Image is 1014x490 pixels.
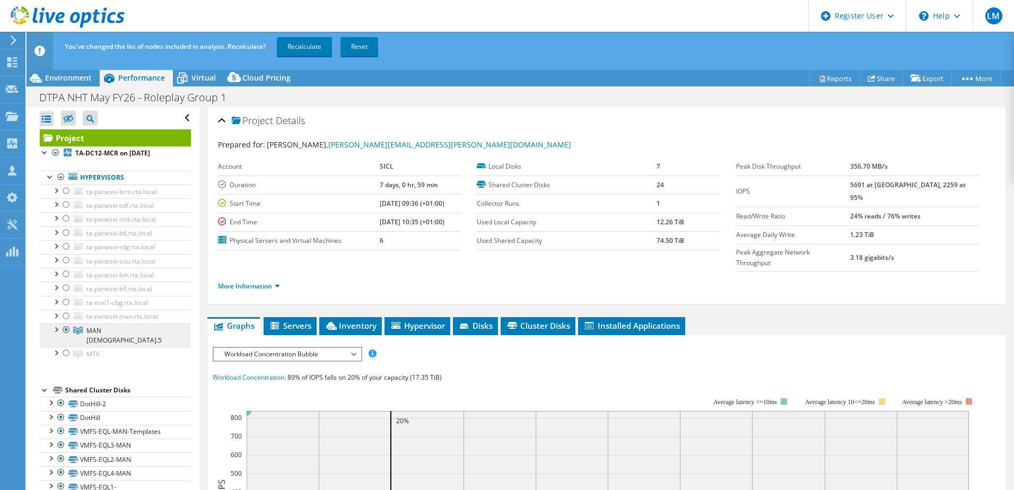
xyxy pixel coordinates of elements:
[218,161,380,172] label: Account
[213,320,255,331] span: Graphs
[850,162,888,171] b: 356.70 MB/s
[40,212,191,226] a: ta-panesxi-mtk.rta.local
[40,310,191,323] a: ta-panesxi-man.rta.local
[850,180,966,202] b: 5691 at [GEOGRAPHIC_DATA], 2259 at 95%
[218,180,380,190] label: Duration
[86,326,162,345] span: MAN [DEMOGRAPHIC_DATA].5
[242,73,291,83] span: Cloud Pricing
[458,320,493,331] span: Disks
[736,211,850,222] label: Read/Write Ratio
[86,229,152,238] span: ta-panesxi-btl.rta.local
[805,398,875,406] tspan: Average latency 10<=20ms
[380,180,438,189] b: 7 days, 0 hr, 59 min
[86,257,155,266] span: ta-panesxi-sou.rta.local
[231,450,242,459] text: 600
[380,217,444,226] b: [DATE] 10:35 (+01:00)
[657,162,660,171] b: 7
[40,439,191,452] a: VMFS-EQL3-MAN
[65,384,191,397] div: Shared Cluster Disks
[231,469,242,478] text: 500
[40,411,191,425] a: DotHill
[40,226,191,240] a: ta-panesxi-btl.rta.local
[118,73,165,83] span: Performance
[86,349,100,358] span: MTK
[850,212,921,221] b: 24% reads / 76% writes
[40,171,191,185] a: Hypervisors
[276,114,305,127] span: Details
[657,217,684,226] b: 12.26 TiB
[477,180,657,190] label: Shared Cluster Disks
[232,116,273,126] span: Project
[340,37,378,56] a: Reset
[657,180,664,189] b: 24
[477,198,657,209] label: Collector Runs
[396,416,409,425] text: 20%
[218,217,380,227] label: End Time
[86,187,157,196] span: ta-panesxi-brm.rta.local
[277,37,332,56] a: Recalculate
[219,348,355,361] span: Workload Concentration Bubble
[736,247,850,268] label: Peak Aggregate Network Throughput
[218,282,280,291] a: More Information
[34,92,243,103] h1: DTPA NHT May FY26 - Roleplay Group 1
[86,298,148,307] span: ta-esxi1-cbg.rta.local
[40,296,191,310] a: ta-esxi1-cbg.rta.local
[850,253,894,262] b: 3.18 gigabits/s
[40,146,191,160] a: TA-DC12-MCR on [DATE]
[985,7,1002,24] span: LM
[45,73,92,83] span: Environment
[40,268,191,282] a: ta-panesxi-lon.rta.local
[506,320,570,331] span: Cluster Disks
[86,312,158,321] span: ta-panesxi-man.rta.local
[919,11,929,21] svg: \n
[40,425,191,439] a: VMFS-EQL-MAN-Templates
[657,236,684,245] b: 74.50 TiB
[850,230,874,239] b: 1.23 TiB
[325,320,377,331] span: Inventory
[40,452,191,466] a: VMFS-EQL2-MAN
[713,398,777,406] tspan: Average latency <=10ms
[267,139,571,150] span: [PERSON_NAME],
[40,240,191,254] a: ta-panesxi-rdg.rta.local
[213,373,286,382] span: Workload Concentration:
[951,70,1001,86] a: More
[477,235,657,246] label: Used Shared Capacity
[75,148,150,157] b: TA-DC12-MCR on [DATE]
[218,139,265,150] label: Prepared for:
[40,282,191,295] a: ta-panesxi-blf.rta.local
[86,201,154,210] span: ta-panesxi-cdf.rta.local
[583,320,680,331] span: Installed Applications
[191,73,216,83] span: Virtual
[328,139,571,150] a: [PERSON_NAME][EMAIL_ADDRESS][PERSON_NAME][DOMAIN_NAME]
[40,397,191,410] a: DotHill-2
[736,186,850,197] label: IOPS
[218,235,380,246] label: Physical Servers and Virtual Machines
[860,70,903,86] a: Share
[40,185,191,198] a: ta-panesxi-brm.rta.local
[86,270,154,279] span: ta-panesxi-lon.rta.local
[40,466,191,480] a: VMFS-EQL4-MAN
[736,161,850,172] label: Peak Disk Throughput
[218,198,380,209] label: Start Time
[40,198,191,212] a: ta-panesxi-cdf.rta.local
[736,230,850,240] label: Average Daily Write
[40,323,191,347] a: MAN 6.5
[380,236,383,245] b: 6
[40,129,191,146] a: Project
[269,320,311,331] span: Servers
[40,254,191,268] a: ta-panesxi-sou.rta.local
[390,320,445,331] span: Hypervisor
[287,373,442,382] span: 89% of IOPS falls on 20% of your capacity (17.35 TiB)
[477,161,657,172] label: Local Disks
[903,70,952,86] a: Export
[40,347,191,361] a: MTK
[86,242,155,251] span: ta-panesxi-rdg.rta.local
[657,199,660,208] b: 1
[902,398,962,406] text: Average latency >20ms
[477,217,657,227] label: Used Local Capacity
[380,199,444,208] b: [DATE] 09:36 (+01:00)
[231,432,242,441] text: 700
[86,284,152,293] span: ta-panesxi-blf.rta.local
[65,42,266,51] span: You've changed the list of nodes included in analysis. Recalculate?
[86,215,156,224] span: ta-panesxi-mtk.rta.local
